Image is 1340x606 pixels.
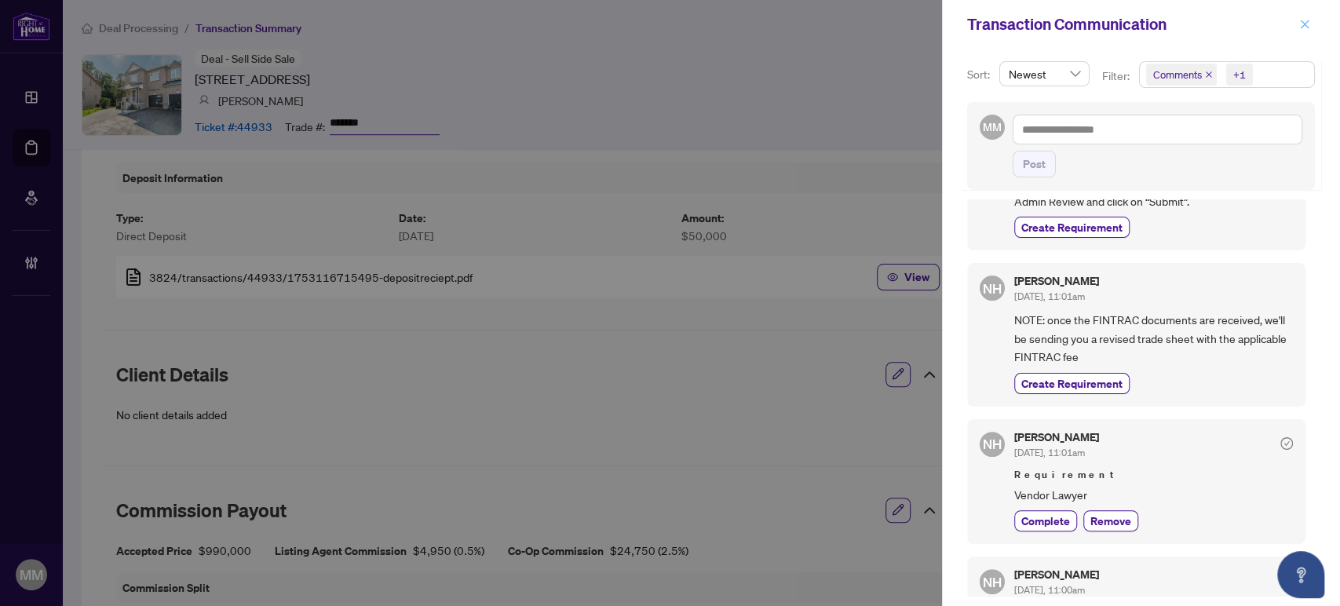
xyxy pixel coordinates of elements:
button: Remove [1083,510,1138,531]
p: Filter: [1102,68,1132,85]
span: Complete [1021,513,1070,529]
span: [DATE], 11:00am [1014,584,1085,596]
span: Create Requirement [1021,219,1123,235]
span: MM [983,119,1001,136]
h5: [PERSON_NAME] [1014,432,1099,443]
button: Post [1013,151,1056,177]
span: NH [983,433,1002,454]
h5: [PERSON_NAME] [1014,569,1099,580]
span: [DATE], 11:01am [1014,290,1085,302]
span: NOTE: once the FINTRAC documents are received, we'll be sending you a revised trade sheet with th... [1014,311,1293,366]
span: NH [983,278,1002,298]
span: Remove [1090,513,1131,529]
span: Vendor Lawyer [1014,486,1293,504]
div: +1 [1233,67,1246,82]
span: Create Requirement [1021,375,1123,392]
span: check-circle [1280,437,1293,450]
button: Create Requirement [1014,217,1130,238]
p: Sort: [967,66,993,83]
div: Transaction Communication [967,13,1294,36]
button: Complete [1014,510,1077,531]
span: Newest [1009,62,1080,86]
span: NH [983,571,1002,592]
span: Requirement [1014,467,1293,483]
span: Comments [1153,67,1202,82]
span: [DATE], 11:01am [1014,447,1085,458]
span: close [1299,19,1310,30]
button: Create Requirement [1014,373,1130,394]
span: close [1205,71,1213,78]
h5: [PERSON_NAME] [1014,276,1099,287]
span: Comments [1146,64,1217,86]
button: Open asap [1277,551,1324,598]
